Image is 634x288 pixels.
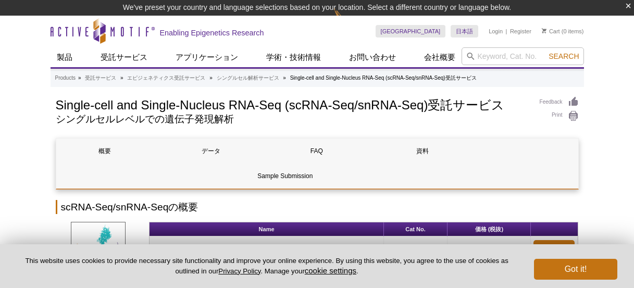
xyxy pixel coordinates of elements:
[549,52,579,60] span: Search
[268,139,366,164] a: FAQ
[418,47,462,67] a: 会社概要
[376,25,446,37] a: [GEOGRAPHIC_DATA]
[384,236,447,269] td: 25320
[534,259,617,280] button: Got it!
[447,222,531,236] th: 価格 (税抜)
[127,73,205,83] a: エピジェネティクス受託サービス
[343,47,402,67] a: お問い合わせ
[218,267,260,275] a: Privacy Policy
[78,75,81,81] li: »
[56,164,515,189] a: Sample Submission
[56,200,579,214] h2: scRNA-Seq/snRNA-Seqの概要
[540,110,579,122] a: Print
[150,222,384,236] th: Name
[169,47,244,67] a: アプリケーション
[120,75,123,81] li: »
[334,8,362,32] img: Change Here
[56,96,529,112] h1: Single-cell and Single-Nucleus RNA-Seq (scRNA-Seq/snRNA-Seq)受託サービス
[260,47,327,67] a: 学術・技術情報
[542,28,560,35] a: Cart
[209,75,213,81] li: »
[283,75,286,81] li: »
[542,28,546,33] img: Your Cart
[533,240,575,265] a: Get Quote
[51,47,79,67] a: 製品
[56,115,529,124] h2: シングルセルレベルでの遺伝子発現解析
[462,47,584,65] input: Keyword, Cat. No.
[540,96,579,108] a: Feedback
[542,25,584,37] li: (0 items)
[55,73,76,83] a: Products
[489,28,503,35] a: Login
[384,222,447,236] th: Cat No.
[290,75,477,81] li: Single-cell and Single-Nucleus RNA-Seq (scRNA-Seq/snRNA-Seq)受託サービス
[510,28,531,35] a: Register
[150,236,384,269] td: Single-Cell RNA-Seq Service
[545,52,582,61] button: Search
[451,25,478,37] a: 日本語
[305,266,356,275] button: cookie settings
[85,73,116,83] a: 受託サービス
[71,222,126,277] img: scRNA-Seq Service
[160,28,264,37] h2: Enabling Epigenetics Research
[506,25,507,37] li: |
[217,73,279,83] a: シングルセル解析サービス
[56,139,154,164] a: 概要
[374,139,471,164] a: 資料
[162,139,260,164] a: データ
[17,256,517,276] p: This website uses cookies to provide necessary site functionality and improve your online experie...
[94,47,154,67] a: 受託サービス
